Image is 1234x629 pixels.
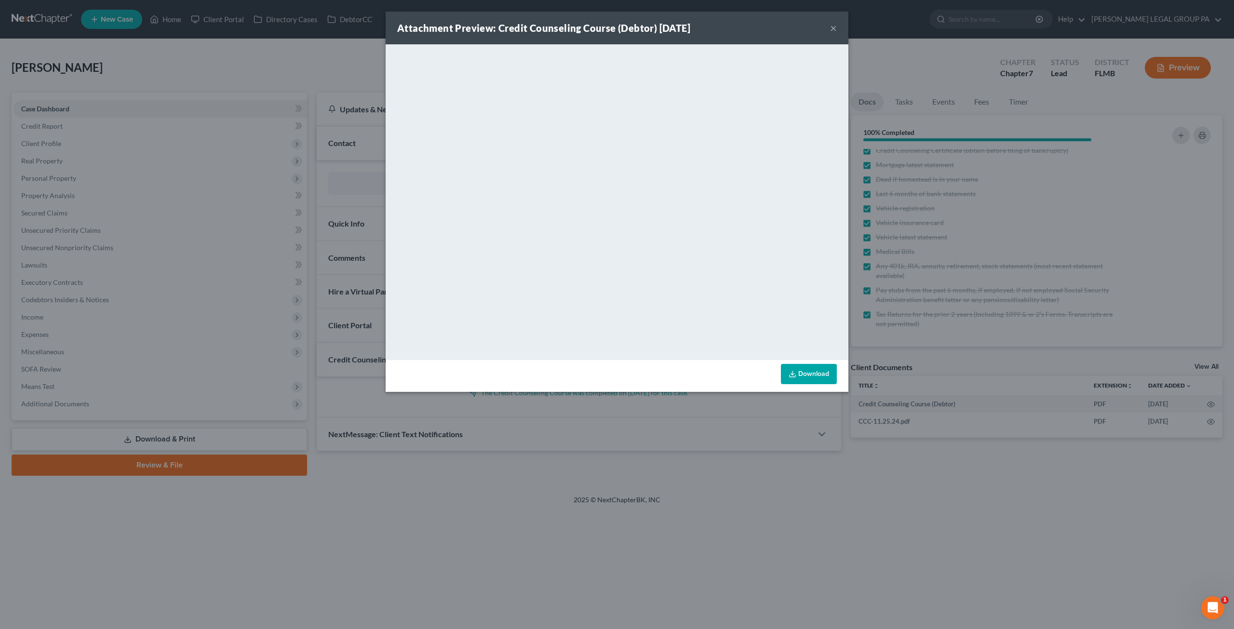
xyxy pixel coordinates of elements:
span: 1 [1221,596,1229,604]
strong: Attachment Preview: Credit Counseling Course (Debtor) [DATE] [397,22,690,34]
button: × [830,22,837,34]
a: Download [781,364,837,384]
iframe: <object ng-attr-data='[URL][DOMAIN_NAME]' type='application/pdf' width='100%' height='650px'></ob... [386,44,848,358]
iframe: Intercom live chat [1201,596,1224,619]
